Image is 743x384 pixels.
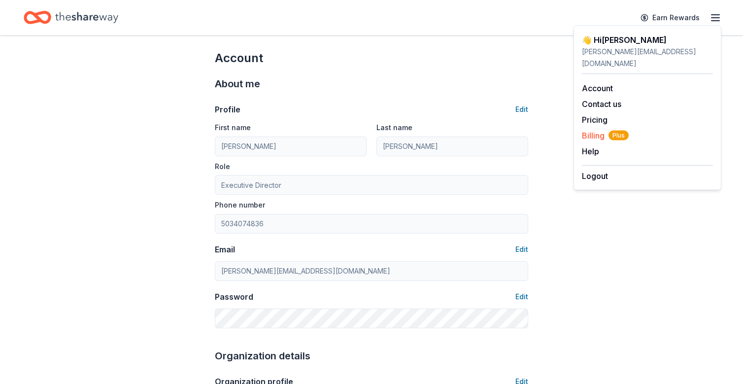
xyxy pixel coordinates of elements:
[582,115,608,125] a: Pricing
[215,76,528,92] div: About me
[515,244,528,255] button: Edit
[582,130,629,141] span: Billing
[215,50,528,66] div: Account
[582,170,608,182] button: Logout
[582,83,613,93] a: Account
[582,98,621,110] button: Contact us
[515,104,528,115] button: Edit
[215,348,528,364] div: Organization details
[215,162,230,172] label: Role
[635,9,706,27] a: Earn Rewards
[215,200,265,210] label: Phone number
[582,34,713,46] div: 👋 Hi [PERSON_NAME]
[582,145,599,157] button: Help
[215,291,253,303] div: Password
[215,123,251,133] label: First name
[376,123,412,133] label: Last name
[24,6,118,29] a: Home
[608,131,629,140] span: Plus
[215,104,240,115] div: Profile
[215,244,235,255] div: Email
[582,46,713,70] div: [PERSON_NAME][EMAIL_ADDRESS][DOMAIN_NAME]
[582,130,629,141] button: BillingPlus
[515,291,528,303] button: Edit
